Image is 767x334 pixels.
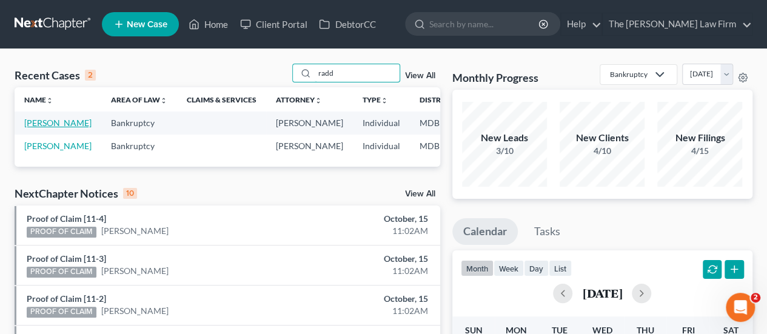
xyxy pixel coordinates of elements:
[27,307,96,318] div: PROOF OF CLAIM
[462,131,547,145] div: New Leads
[603,13,752,35] a: The [PERSON_NAME] Law Firm
[302,293,427,305] div: October, 15
[410,112,469,134] td: MDB
[549,260,572,276] button: list
[582,287,622,299] h2: [DATE]
[302,213,427,225] div: October, 15
[315,97,322,104] i: unfold_more
[302,253,427,265] div: October, 15
[101,135,177,157] td: Bankruptcy
[123,188,137,199] div: 10
[27,267,96,278] div: PROOF OF CLAIM
[657,131,742,145] div: New Filings
[381,97,388,104] i: unfold_more
[751,293,760,302] span: 2
[726,293,755,322] iframe: Intercom live chat
[560,145,645,157] div: 4/10
[494,260,524,276] button: week
[101,112,177,134] td: Bankruptcy
[101,265,169,277] a: [PERSON_NAME]
[524,260,549,276] button: day
[85,70,96,81] div: 2
[111,95,167,104] a: Area of Lawunfold_more
[405,72,435,80] a: View All
[410,135,469,157] td: MDB
[353,135,410,157] td: Individual
[353,112,410,134] td: Individual
[302,305,427,317] div: 11:02AM
[452,70,538,85] h3: Monthly Progress
[561,13,601,35] a: Help
[101,305,169,317] a: [PERSON_NAME]
[234,13,313,35] a: Client Portal
[315,64,400,82] input: Search by name...
[462,145,547,157] div: 3/10
[266,112,353,134] td: [PERSON_NAME]
[420,95,460,104] a: Districtunfold_more
[405,190,435,198] a: View All
[302,265,427,277] div: 11:02AM
[266,135,353,157] td: [PERSON_NAME]
[452,218,518,245] a: Calendar
[363,95,388,104] a: Typeunfold_more
[27,293,106,304] a: Proof of Claim [11-2]
[27,253,106,264] a: Proof of Claim [11-3]
[429,13,540,35] input: Search by name...
[46,97,53,104] i: unfold_more
[302,225,427,237] div: 11:02AM
[101,225,169,237] a: [PERSON_NAME]
[27,227,96,238] div: PROOF OF CLAIM
[15,68,96,82] div: Recent Cases
[560,131,645,145] div: New Clients
[657,145,742,157] div: 4/15
[15,186,137,201] div: NextChapter Notices
[610,69,648,79] div: Bankruptcy
[177,87,266,112] th: Claims & Services
[24,141,92,151] a: [PERSON_NAME]
[313,13,381,35] a: DebtorCC
[160,97,167,104] i: unfold_more
[461,260,494,276] button: month
[523,218,571,245] a: Tasks
[127,20,167,29] span: New Case
[276,95,322,104] a: Attorneyunfold_more
[24,95,53,104] a: Nameunfold_more
[27,213,106,224] a: Proof of Claim [11-4]
[24,118,92,128] a: [PERSON_NAME]
[183,13,234,35] a: Home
